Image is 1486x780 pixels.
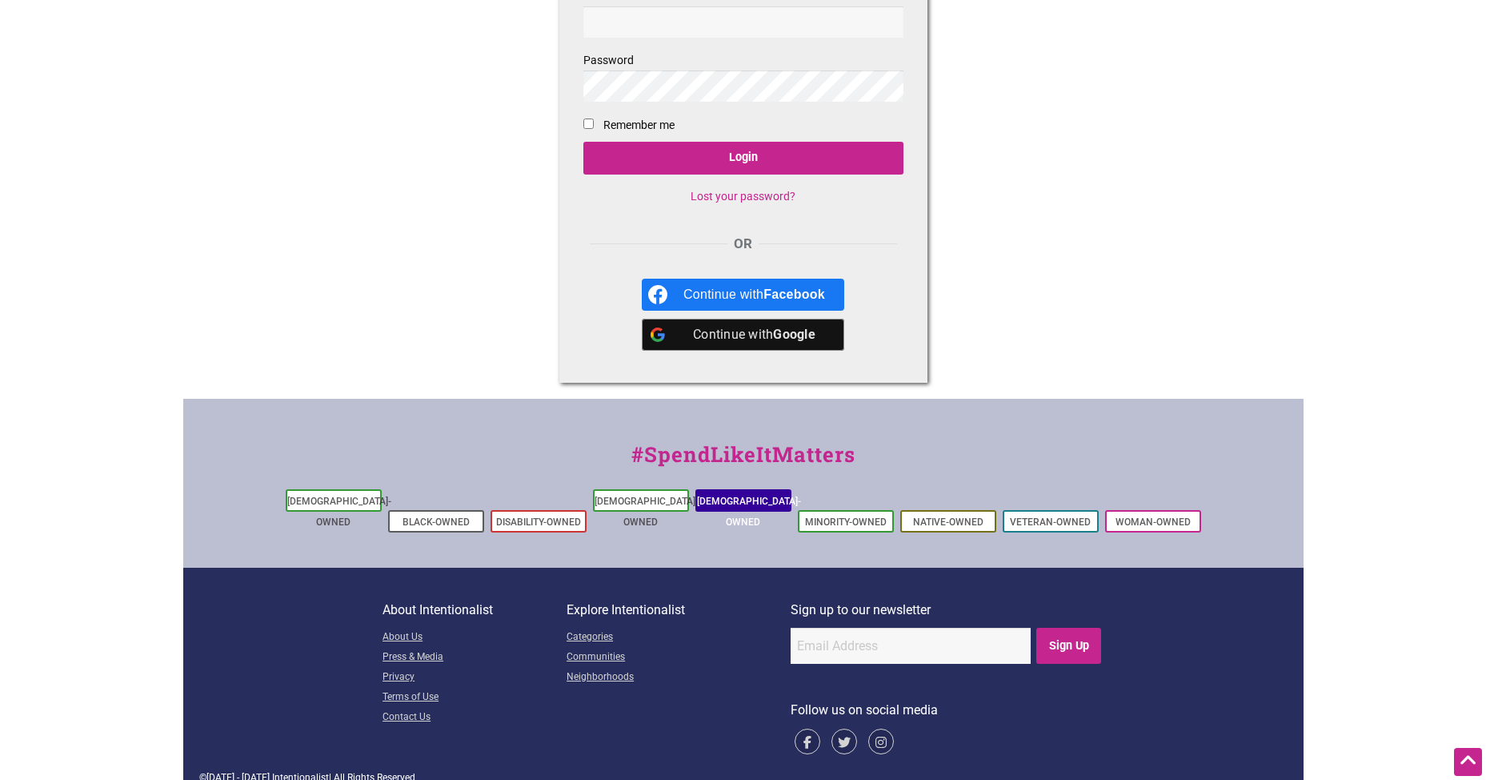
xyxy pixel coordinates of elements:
input: Username [583,6,903,38]
div: Scroll Back to Top [1454,748,1482,776]
a: Communities [567,648,791,668]
div: Continue with [683,319,825,351]
a: Press & Media [383,648,567,668]
div: Continue with [683,279,825,311]
input: Password [583,70,903,102]
a: Black-Owned [403,517,470,528]
a: [DEMOGRAPHIC_DATA]-Owned [595,496,699,528]
a: Contact Us [383,708,567,728]
p: About Intentionalist [383,600,567,621]
p: Sign up to our newsletter [791,600,1103,621]
a: Continue with <b>Google</b> [642,319,844,351]
input: Email Address [791,628,1031,664]
a: Disability-Owned [496,517,581,528]
a: Continue with <b>Facebook</b> [642,279,844,311]
a: Woman-Owned [1116,517,1191,528]
a: [DEMOGRAPHIC_DATA]-Owned [287,496,391,528]
p: Explore Intentionalist [567,600,791,621]
a: Terms of Use [383,688,567,708]
a: Lost your password? [691,190,795,203]
a: Veteran-Owned [1010,517,1091,528]
input: Sign Up [1036,628,1101,664]
b: Facebook [763,287,825,301]
a: Native-Owned [913,517,983,528]
label: Remember me [603,115,675,135]
a: Privacy [383,668,567,688]
a: Categories [567,628,791,648]
b: Google [773,327,815,342]
div: #SpendLikeItMatters [183,439,1304,486]
a: About Us [383,628,567,648]
a: Neighborhoods [567,668,791,688]
a: Minority-Owned [805,517,887,528]
a: [DEMOGRAPHIC_DATA]-Owned [697,496,801,528]
div: OR [583,234,903,255]
label: Password [583,50,903,102]
input: Login [583,142,903,175]
p: Follow us on social media [791,700,1103,721]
